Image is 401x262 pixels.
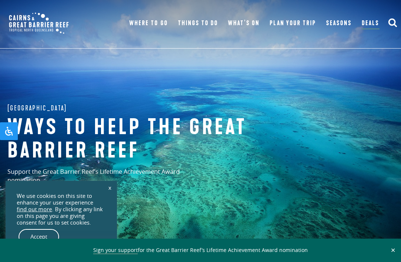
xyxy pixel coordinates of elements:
div: We use cookies on this site to enhance your user experience . By clicking any link on this page y... [17,193,106,226]
a: find out more [17,206,52,213]
svg: Open Accessibility Panel [4,127,13,136]
span: for the Great Barrier Reef’s Lifetime Achievement Award nomination [93,246,308,254]
a: What’s On [228,18,260,29]
p: Support the Great Barrier Reef’s Lifetime Achievement Award nomination [7,168,212,190]
a: x [105,179,115,196]
button: Close [389,247,397,253]
a: Plan Your Trip [270,18,316,29]
a: Things To Do [178,18,218,29]
img: CGBR-TNQ_dual-logo.svg [4,7,74,39]
a: Seasons [326,18,352,29]
span: [GEOGRAPHIC_DATA] [7,102,67,114]
a: Accept [19,229,59,245]
a: Sign your support [93,246,138,254]
h1: Ways to help the great barrier reef [7,116,252,162]
a: Where To Go [129,18,167,29]
a: Deals [362,18,379,29]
